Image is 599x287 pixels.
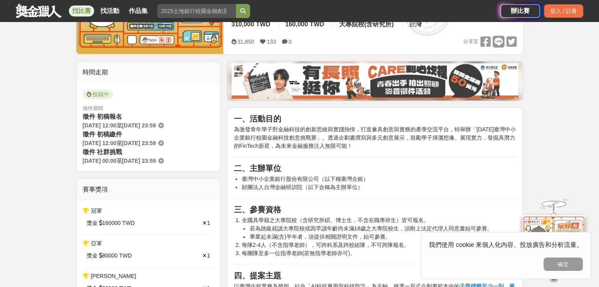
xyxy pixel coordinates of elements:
span: 徵件期間 [83,105,103,111]
strong: 四、提案主題 [234,271,281,280]
span: TWD [119,252,132,260]
span: [DATE] 23:59 [122,140,156,146]
span: 160000 [102,219,121,227]
li: 每團隊至多一位指導老師(若無指導老師亦可)。 [241,249,516,258]
span: 徵件 社群挑戰 [83,149,122,155]
span: [DATE] 00:00 [83,158,117,164]
span: 冠軍 [91,208,102,214]
img: d2146d9a-e6f6-4337-9592-8cefde37ba6b.png [522,215,585,267]
div: 賽事獎項 [76,178,221,201]
li: 畢業起未滿(含)半年者，須提供相關證明文件，始可參賽。 [249,233,516,241]
span: 至 [117,140,122,146]
span: 獎金 [87,252,98,260]
a: 辦比賽 [501,4,540,18]
a: 找活動 [97,6,122,17]
li: 每隊2-4人（不含指導老師），可跨科系及跨校組隊，不可跨隊報名。 [241,241,516,249]
a: 作品集 [126,6,151,17]
button: 確定 [543,258,583,271]
span: 徵件 初稿繳件 [83,131,122,138]
span: 大專院校(含研究所) [339,21,394,28]
span: [DATE] 12:00 [83,122,117,129]
span: 1 [207,220,210,226]
input: 2025土地銀行校園金融創意挑戰賽：從你出發 開啟智慧金融新頁 [157,4,236,18]
div: 時間走期 [76,61,221,83]
li: 全國具學籍之大專院校（含研究所碩、博士生，不含在職專班生）皆可報名。 [241,216,516,241]
span: 310,000 TWD [231,21,270,28]
span: 徵件 初稿報名 [83,113,122,120]
span: 投稿中 [83,90,113,99]
span: [PERSON_NAME] [91,273,136,279]
span: TWD [122,219,135,227]
strong: 一、活動目的 [234,114,281,123]
div: 登入 / 註冊 [544,4,583,18]
a: 找比賽 [69,6,94,17]
p: 為激發青年學子對金融科技的創新思維與實踐熱情，打造兼具創意與實務的產學交流平台，特舉辦「[DATE]臺灣中小企業銀行校園金融科技創意挑戰賽」。透過企劃書撰寫與多元創意展示，鼓勵學子揮灑想像、展現... [234,125,516,150]
span: [DATE] 23:59 [122,122,156,129]
strong: 二、主辦單位 [234,164,281,173]
span: 80000 [102,252,118,260]
span: [DATE] 12:00 [83,140,117,146]
li: 若為跳級就讀大專院校或因早讀年齡尚未滿18歲之大專院校生，須附上法定代理人同意書始可參賽。 [249,224,516,233]
span: 133 [267,39,276,45]
span: 我們使用 cookie 來個人化內容、投放廣告和分析流量。 [429,241,583,248]
span: 分享至 [463,36,478,48]
img: 35ad34ac-3361-4bcf-919e-8d747461931d.jpg [232,63,518,99]
span: 160,000 TWD [285,21,324,28]
span: 1 [207,252,210,259]
span: 31,850 [237,39,254,45]
span: 至 [117,158,122,164]
strong: 三、參賽資格 [234,205,281,214]
span: 0 [289,39,292,45]
span: 至 [117,122,122,129]
li: 財團法人台灣金融研訓院（以下合稱為主辦單位） [241,183,516,191]
span: 獎金 [87,219,98,227]
li: 臺灣中小企業銀行股份有限公司（以下稱臺灣企銀） [241,175,516,183]
span: 亞軍 [91,240,102,247]
span: [DATE] 23:59 [122,158,156,164]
